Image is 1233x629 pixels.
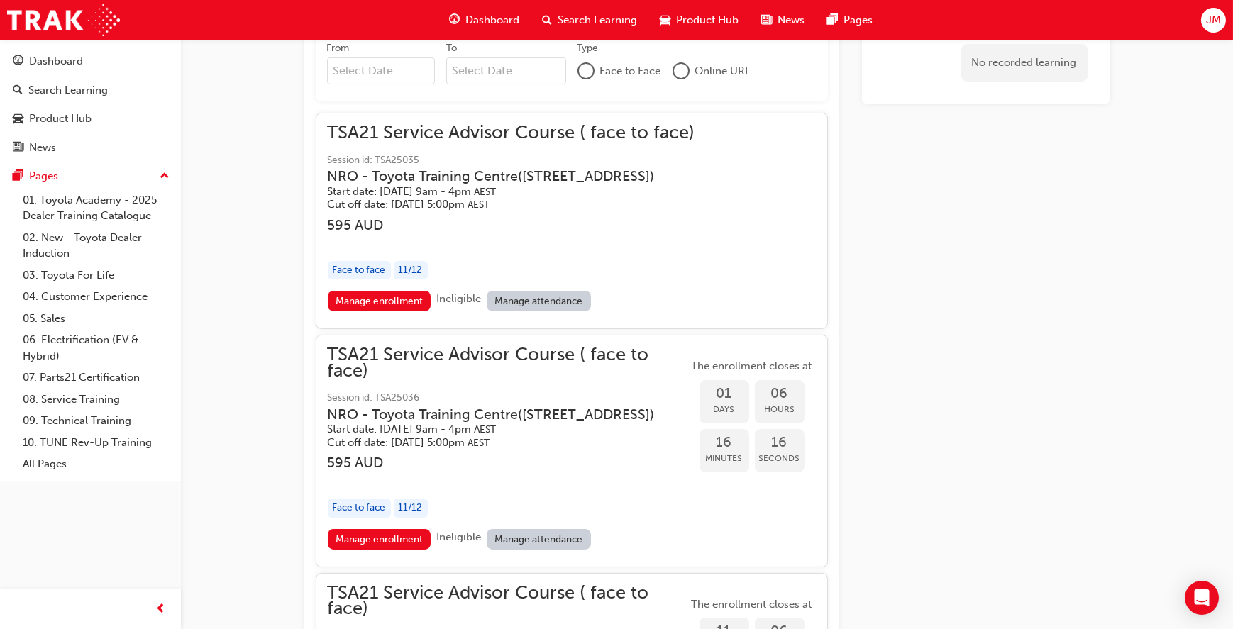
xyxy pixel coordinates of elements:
[468,199,490,211] span: Australian Eastern Standard Time AEST
[468,437,490,449] span: Australian Eastern Standard Time AEST
[13,170,23,183] span: pages-icon
[6,77,175,104] a: Search Learning
[13,55,23,68] span: guage-icon
[328,423,665,436] h5: Start date: [DATE] 9am - 4pm
[160,167,170,186] span: up-icon
[755,386,805,402] span: 06
[328,436,665,450] h5: Cut off date: [DATE] 5:00pm
[1185,581,1219,615] div: Open Intercom Messenger
[29,140,56,156] div: News
[328,529,431,550] a: Manage enrollment
[465,12,519,28] span: Dashboard
[17,189,175,227] a: 01. Toyota Academy - 2025 Dealer Training Catalogue
[394,499,428,518] div: 11 / 12
[438,6,531,35] a: guage-iconDashboard
[6,45,175,163] button: DashboardSearch LearningProduct HubNews
[961,44,1088,82] div: No recorded learning
[700,435,749,451] span: 16
[328,585,688,617] span: TSA21 Service Advisor Course ( face to face)
[328,152,695,169] span: Session id: TSA25035
[755,450,805,467] span: Seconds
[328,390,688,406] span: Session id: TSA25036
[778,12,805,28] span: News
[6,163,175,189] button: Pages
[328,406,665,423] h3: NRO - Toyota Training Centre ( [STREET_ADDRESS] )
[328,217,695,233] h3: 595 AUD
[648,6,750,35] a: car-iconProduct Hub
[29,53,83,69] div: Dashboard
[17,389,175,411] a: 08. Service Training
[156,601,167,618] span: prev-icon
[487,291,591,311] a: Manage attendance
[29,111,92,127] div: Product Hub
[13,113,23,126] span: car-icon
[827,11,838,29] span: pages-icon
[475,423,497,435] span: Australian Eastern Standard Time AEST
[688,596,816,613] span: The enrollment closes at
[844,12,873,28] span: Pages
[328,291,431,311] a: Manage enrollment
[600,63,661,79] span: Face to Face
[755,435,805,451] span: 16
[700,450,749,467] span: Minutes
[446,41,457,55] div: To
[487,529,591,550] a: Manage attendance
[328,185,673,199] h5: Start date: [DATE] 9am - 4pm
[695,63,751,79] span: Online URL
[327,57,436,84] input: From
[328,198,673,211] h5: Cut off date: [DATE] 5:00pm
[328,347,816,555] button: TSA21 Service Advisor Course ( face to face)Session id: TSA25036NRO - Toyota Training Centre([STR...
[17,432,175,454] a: 10. TUNE Rev-Up Training
[328,125,816,317] button: TSA21 Service Advisor Course ( face to face)Session id: TSA25035NRO - Toyota Training Centre([STR...
[700,386,749,402] span: 01
[29,168,58,184] div: Pages
[1206,12,1221,28] span: JM
[531,6,648,35] a: search-iconSearch Learning
[577,41,599,55] div: Type
[660,11,670,29] span: car-icon
[13,142,23,155] span: news-icon
[17,410,175,432] a: 09. Technical Training
[328,347,688,379] span: TSA21 Service Advisor Course ( face to face)
[328,125,695,141] span: TSA21 Service Advisor Course ( face to face)
[436,292,481,305] span: Ineligible
[761,11,772,29] span: news-icon
[13,84,23,97] span: search-icon
[17,286,175,308] a: 04. Customer Experience
[17,367,175,389] a: 07. Parts21 Certification
[6,48,175,74] a: Dashboard
[688,358,816,374] span: The enrollment closes at
[7,4,120,36] img: Trak
[327,41,350,55] div: From
[328,168,673,184] h3: NRO - Toyota Training Centre ( [STREET_ADDRESS] )
[17,227,175,265] a: 02. New - Toyota Dealer Induction
[17,453,175,475] a: All Pages
[328,261,391,280] div: Face to face
[28,82,108,99] div: Search Learning
[700,401,749,418] span: Days
[449,11,460,29] span: guage-icon
[676,12,739,28] span: Product Hub
[394,261,428,280] div: 11 / 12
[1201,8,1226,33] button: JM
[328,455,688,471] h3: 595 AUD
[750,6,816,35] a: news-iconNews
[542,11,552,29] span: search-icon
[17,329,175,367] a: 06. Electrification (EV & Hybrid)
[6,135,175,161] a: News
[558,12,637,28] span: Search Learning
[6,106,175,132] a: Product Hub
[816,6,884,35] a: pages-iconPages
[17,265,175,286] a: 03. Toyota For Life
[436,530,481,543] span: Ineligible
[755,401,805,418] span: Hours
[17,308,175,330] a: 05. Sales
[328,499,391,518] div: Face to face
[475,186,497,198] span: Australian Eastern Standard Time AEST
[446,57,566,84] input: To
